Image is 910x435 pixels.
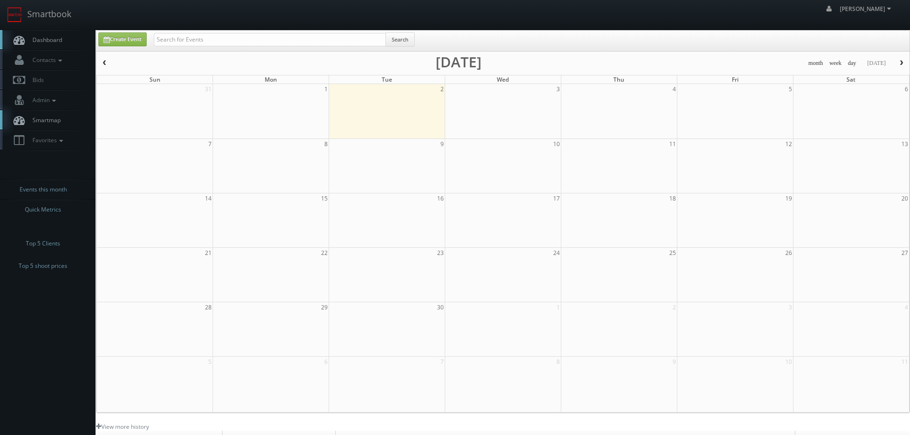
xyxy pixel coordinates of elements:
span: 5 [207,357,213,367]
button: day [845,57,860,69]
span: 26 [784,248,793,258]
span: 1 [323,84,329,94]
a: View more history [96,423,149,431]
span: Thu [613,75,624,84]
span: 27 [900,248,909,258]
span: 9 [439,139,445,149]
span: 23 [436,248,445,258]
button: [DATE] [864,57,889,69]
button: month [805,57,826,69]
button: week [826,57,845,69]
span: Dashboard [28,36,62,44]
span: 2 [439,84,445,94]
span: 14 [204,193,213,203]
span: Sat [846,75,856,84]
span: 3 [556,84,561,94]
span: 8 [556,357,561,367]
h2: [DATE] [436,57,482,67]
span: Smartmap [28,116,61,124]
span: Fri [732,75,739,84]
input: Search for Events [154,33,386,46]
span: 28 [204,302,213,312]
span: 10 [784,357,793,367]
span: 25 [668,248,677,258]
span: [PERSON_NAME] [840,5,894,13]
span: 21 [204,248,213,258]
span: 20 [900,193,909,203]
span: 22 [320,248,329,258]
span: Bids [28,76,44,84]
span: 31 [204,84,213,94]
span: Sun [150,75,161,84]
span: 1 [556,302,561,312]
span: 8 [323,139,329,149]
span: 7 [439,357,445,367]
span: 15 [320,193,329,203]
span: Admin [28,96,58,104]
span: 11 [668,139,677,149]
span: 24 [552,248,561,258]
span: Events this month [20,185,67,194]
span: Favorites [28,136,65,144]
span: Top 5 shoot prices [19,261,67,271]
span: 5 [788,84,793,94]
span: Contacts [28,56,64,64]
a: Create Event [98,32,147,46]
span: Wed [497,75,509,84]
span: 16 [436,193,445,203]
span: 2 [672,302,677,312]
span: 6 [323,357,329,367]
span: Tue [382,75,392,84]
span: 9 [672,357,677,367]
button: Search [385,32,415,47]
span: 11 [900,357,909,367]
img: smartbook-logo.png [7,7,22,22]
span: 17 [552,193,561,203]
span: Mon [265,75,277,84]
span: 3 [788,302,793,312]
span: Quick Metrics [25,205,61,214]
span: 10 [552,139,561,149]
span: 29 [320,302,329,312]
span: 30 [436,302,445,312]
span: 4 [904,302,909,312]
span: 18 [668,193,677,203]
span: Top 5 Clients [26,239,60,248]
span: 6 [904,84,909,94]
span: 4 [672,84,677,94]
span: 13 [900,139,909,149]
span: 7 [207,139,213,149]
span: 19 [784,193,793,203]
span: 12 [784,139,793,149]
